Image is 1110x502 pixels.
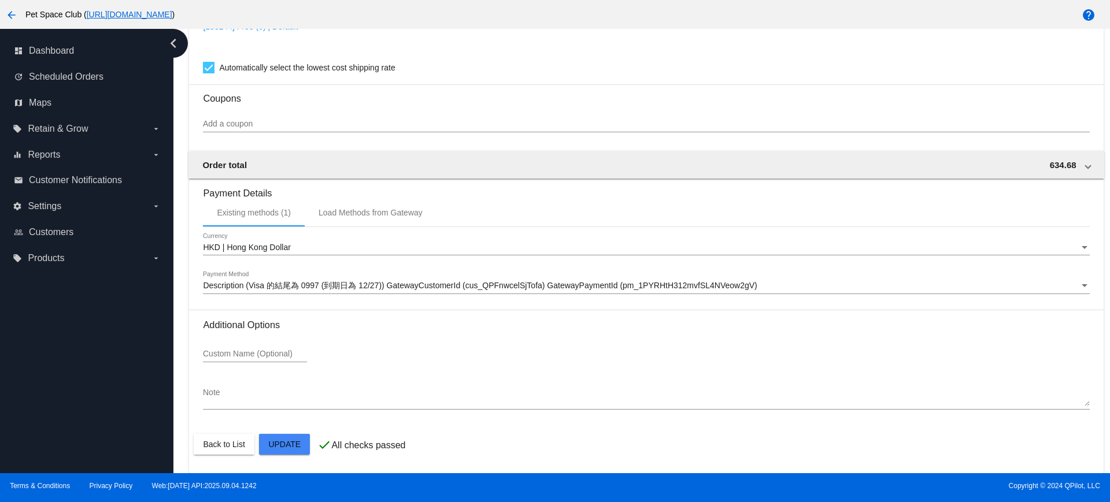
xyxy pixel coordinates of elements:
[29,46,74,56] span: Dashboard
[151,202,161,211] i: arrow_drop_down
[259,434,310,455] button: Update
[203,319,1089,330] h3: Additional Options
[28,253,64,263] span: Products
[203,179,1089,199] h3: Payment Details
[194,434,254,455] button: Back to List
[217,208,291,217] div: Existing methods (1)
[87,10,172,19] a: [URL][DOMAIN_NAME]
[268,440,301,449] span: Update
[203,120,1089,129] input: Add a coupon
[14,98,23,107] i: map
[14,228,23,237] i: people_outline
[317,438,331,452] mat-icon: check
[152,482,257,490] a: Web:[DATE] API:2025.09.04.1242
[29,98,51,108] span: Maps
[14,94,161,112] a: map Maps
[14,176,23,185] i: email
[203,243,290,252] span: HKD | Hong Kong Dollar
[319,208,423,217] div: Load Methods from Gateway
[13,254,22,263] i: local_offer
[203,349,307,359] input: Custom Name (Optional)
[28,201,61,211] span: Settings
[14,68,161,86] a: update Scheduled Orders
[1050,160,1076,170] span: 634.68
[13,202,22,211] i: settings
[565,482,1100,490] span: Copyright © 2024 QPilot, LLC
[203,281,1089,291] mat-select: Payment Method
[219,61,395,75] span: Automatically select the lowest cost shipping rate
[164,34,183,53] i: chevron_left
[202,160,247,170] span: Order total
[90,482,133,490] a: Privacy Policy
[10,482,70,490] a: Terms & Conditions
[203,440,245,449] span: Back to List
[1082,8,1096,22] mat-icon: help
[151,150,161,159] i: arrow_drop_down
[28,124,88,134] span: Retain & Grow
[203,84,1089,104] h3: Coupons
[29,175,122,185] span: Customer Notifications
[151,124,161,133] i: arrow_drop_down
[29,72,103,82] span: Scheduled Orders
[13,150,22,159] i: equalizer
[188,151,1104,179] mat-expansion-panel-header: Order total 634.68
[203,243,1089,252] mat-select: Currency
[331,440,405,451] p: All checks passed
[14,42,161,60] a: dashboard Dashboard
[14,46,23,55] i: dashboard
[13,124,22,133] i: local_offer
[25,10,175,19] span: Pet Space Club ( )
[14,223,161,241] a: people_outline Customers
[14,171,161,189] a: email Customer Notifications
[5,8,18,22] mat-icon: arrow_back
[203,281,757,290] span: Description (Visa 的結尾為 0997 (到期日為 12/27)) GatewayCustomerId (cus_QPFnwcelSjTofa) GatewayPaymentId...
[28,150,60,160] span: Reports
[14,72,23,81] i: update
[29,227,73,237] span: Customers
[151,254,161,263] i: arrow_drop_down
